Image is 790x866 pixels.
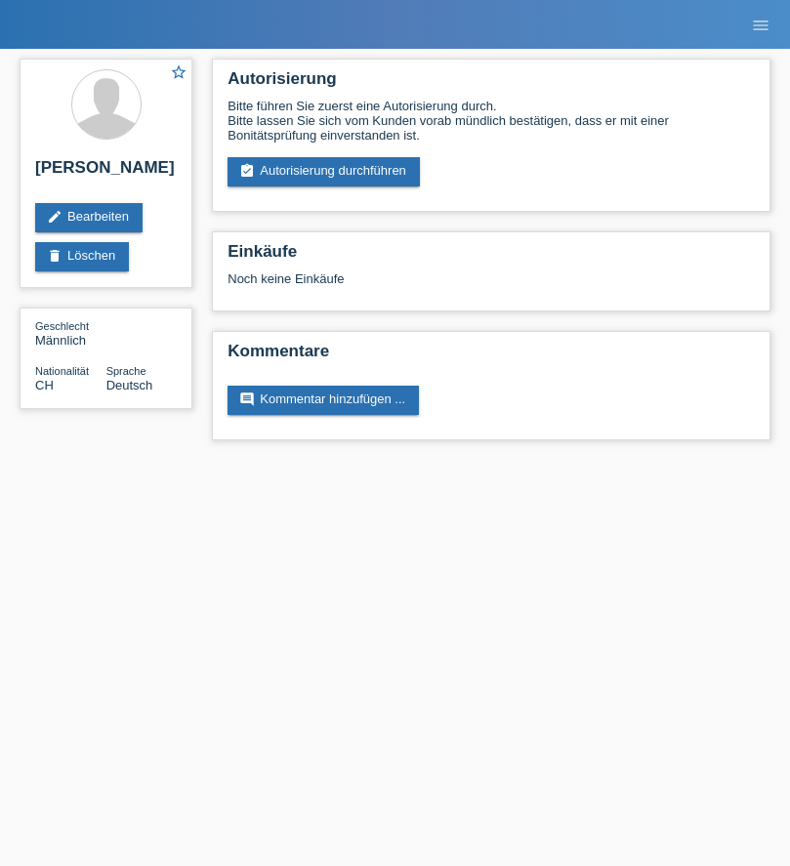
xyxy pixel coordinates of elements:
div: Noch keine Einkäufe [228,271,755,301]
span: Geschlecht [35,320,89,332]
i: assignment_turned_in [239,163,255,179]
i: star_border [170,63,187,81]
span: Deutsch [106,378,153,392]
span: Nationalität [35,365,89,377]
h2: Autorisierung [228,69,755,99]
a: commentKommentar hinzufügen ... [228,386,419,415]
i: edit [47,209,62,225]
a: star_border [170,63,187,84]
div: Männlich [35,318,106,348]
h2: [PERSON_NAME] [35,158,177,187]
h2: Einkäufe [228,242,755,271]
a: menu [741,19,780,30]
a: assignment_turned_inAutorisierung durchführen [228,157,420,186]
a: deleteLöschen [35,242,129,271]
i: menu [751,16,770,35]
span: Schweiz [35,378,54,392]
a: editBearbeiten [35,203,143,232]
h2: Kommentare [228,342,755,371]
span: Sprache [106,365,146,377]
i: comment [239,392,255,407]
i: delete [47,248,62,264]
div: Bitte führen Sie zuerst eine Autorisierung durch. Bitte lassen Sie sich vom Kunden vorab mündlich... [228,99,755,143]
